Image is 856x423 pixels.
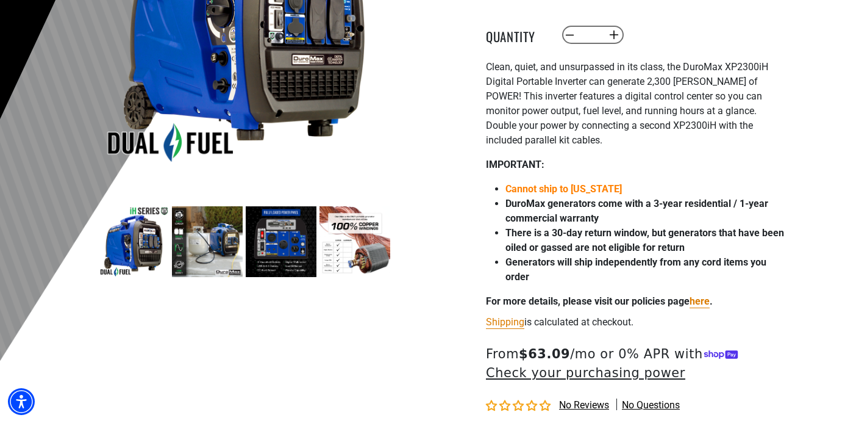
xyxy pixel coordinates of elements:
[486,295,713,307] strong: For more details, please visit our policies page .
[505,256,766,283] strong: Generators will ship independently from any cord items you order
[486,27,547,43] label: Quantity
[8,388,35,415] div: Accessibility Menu
[486,159,544,170] strong: IMPORTANT:
[505,227,784,253] strong: There is a 30-day return window, but generators that have been oiled or gassed are not eligible f...
[559,399,609,411] span: No reviews
[690,295,710,307] a: For more details, please visit our policies page here - open in a new tab
[505,198,768,224] strong: DuroMax generators come with a 3-year residential / 1-year commercial warranty
[505,183,622,195] span: Cannot ship to [US_STATE]
[622,399,680,412] span: No questions
[486,316,524,328] a: Shipping
[486,314,785,330] div: is calculated at checkout.
[486,61,768,146] span: Clean, quiet, and unsurpassed in its class, the DuroMax XP2300iH Digital Portable Inverter can ge...
[486,400,553,412] span: 0.00 stars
